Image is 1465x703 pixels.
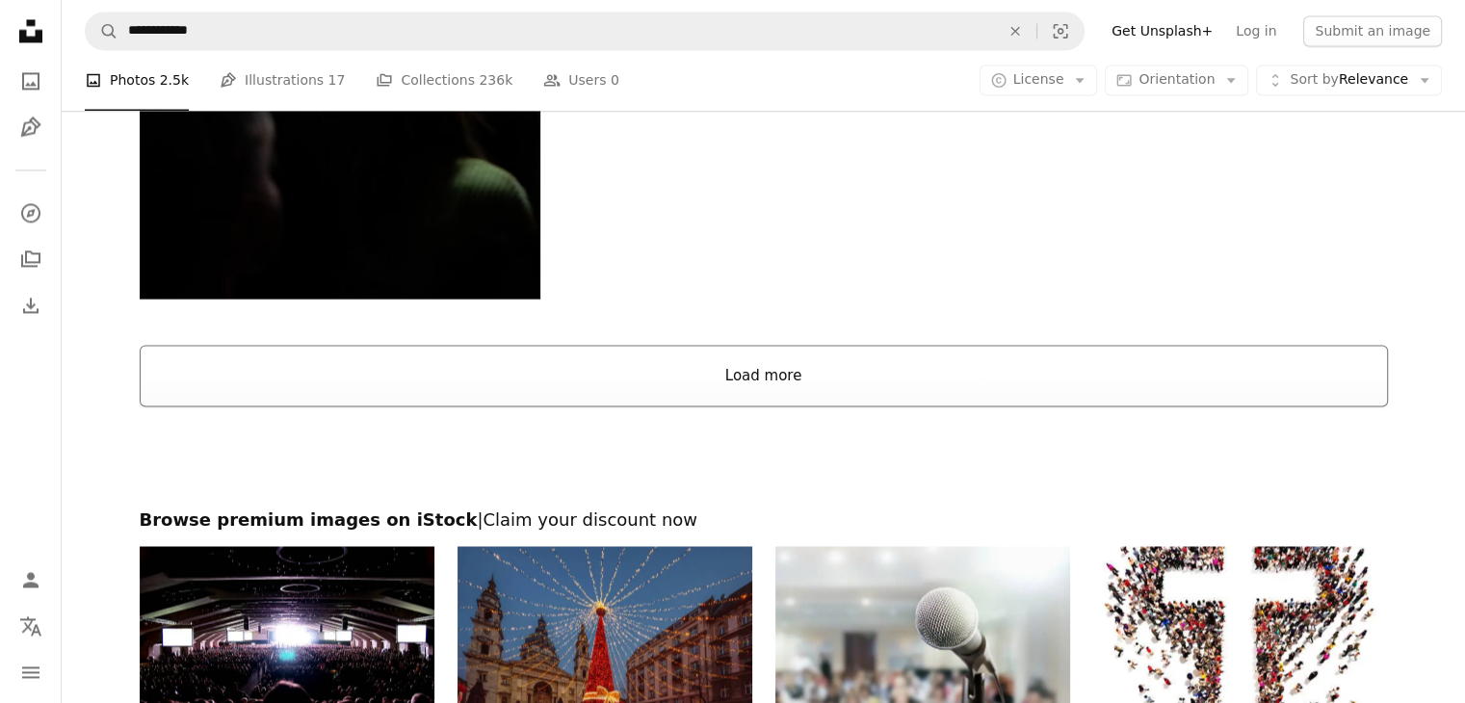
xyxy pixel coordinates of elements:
a: Photos [12,62,50,100]
button: License [980,65,1098,96]
a: Illustrations 17 [220,50,345,112]
button: Visual search [1037,13,1084,49]
span: 17 [328,70,346,91]
span: 236k [479,70,512,91]
button: Sort byRelevance [1256,65,1442,96]
button: Language [12,607,50,645]
a: Home — Unsplash [12,12,50,54]
a: Collections [12,240,50,278]
button: Menu [12,653,50,691]
h2: Browse premium images on iStock [140,508,1388,531]
a: Explore [12,194,50,232]
a: Log in / Sign up [12,560,50,599]
button: Search Unsplash [86,13,118,49]
a: Get Unsplash+ [1100,15,1224,46]
span: License [1013,72,1064,88]
a: Collections 236k [376,50,512,112]
span: Relevance [1290,71,1408,91]
button: Orientation [1105,65,1248,96]
button: Submit an image [1303,15,1442,46]
button: Clear [994,13,1036,49]
a: Users 0 [543,50,619,112]
a: Log in [1224,15,1288,46]
span: Orientation [1138,72,1215,88]
span: Sort by [1290,72,1338,88]
a: Illustrations [12,108,50,146]
span: 0 [611,70,619,91]
form: Find visuals sitewide [85,12,1085,50]
span: | Claim your discount now [477,508,697,529]
button: Load more [140,345,1388,406]
a: Download History [12,286,50,325]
